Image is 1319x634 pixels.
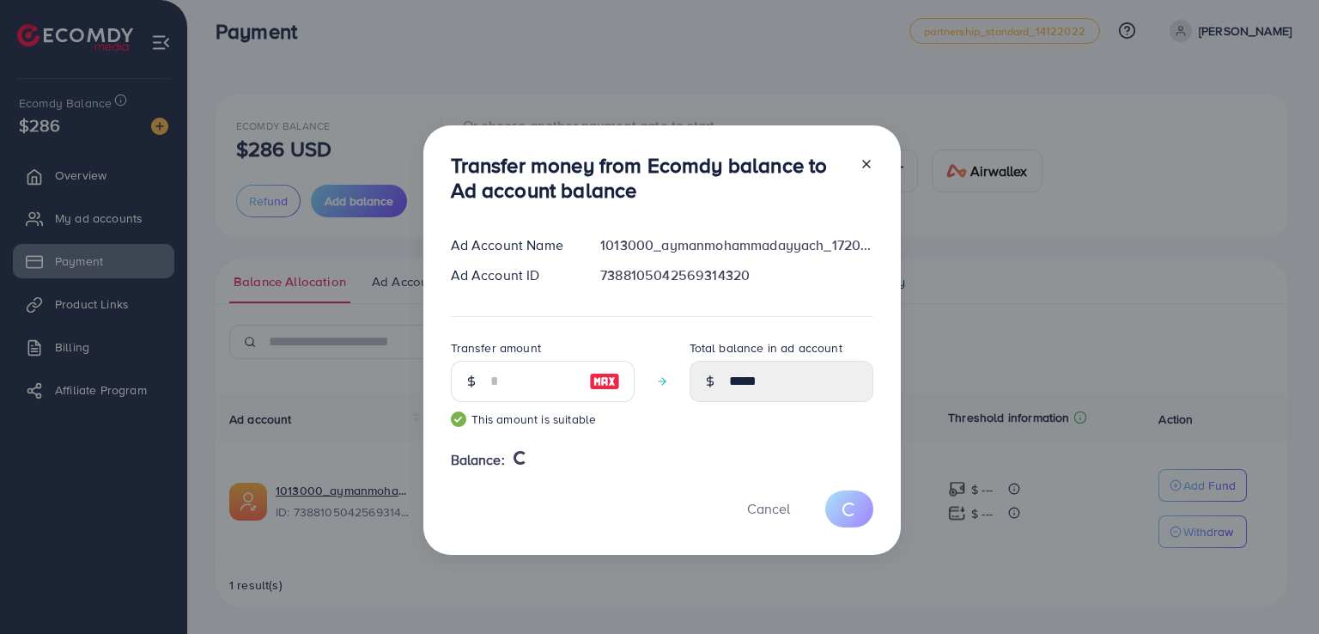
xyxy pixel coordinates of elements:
div: 7388105042569314320 [587,265,886,285]
button: Cancel [726,491,811,527]
img: guide [451,411,466,427]
iframe: Chat [1246,557,1306,621]
span: Cancel [747,499,790,518]
label: Total balance in ad account [690,339,842,357]
small: This amount is suitable [451,411,635,428]
label: Transfer amount [451,339,541,357]
h3: Transfer money from Ecomdy balance to Ad account balance [451,153,846,203]
div: Ad Account ID [437,265,587,285]
div: Ad Account Name [437,235,587,255]
span: Balance: [451,450,505,470]
div: 1013000_aymanmohammadayyach_1720177274843 [587,235,886,255]
img: image [589,371,620,392]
